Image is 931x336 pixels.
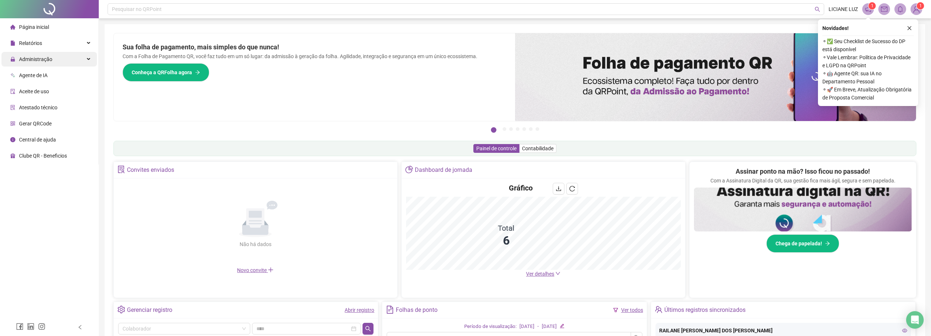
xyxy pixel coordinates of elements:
[19,24,49,30] span: Página inicial
[345,307,374,313] a: Abrir registro
[822,86,914,102] span: ⚬ 🚀 Em Breve, Atualização Obrigatória de Proposta Comercial
[127,164,174,176] div: Convites enviados
[123,52,506,60] p: Com a Folha de Pagamento QR, você faz tudo em um só lugar: da admissão à geração da folha. Agilid...
[822,69,914,86] span: ⚬ 🤖 Agente QR: sua IA no Departamento Pessoal
[736,166,870,177] h2: Assinar ponto na mão? Isso ficou no passado!
[464,323,517,331] div: Período de visualização:
[10,153,15,158] span: gift
[522,127,526,131] button: 5
[536,127,539,131] button: 7
[519,323,534,331] div: [DATE]
[19,72,48,78] span: Agente de IA
[19,137,56,143] span: Central de ajuda
[516,127,519,131] button: 4
[10,41,15,46] span: file
[19,105,57,110] span: Atestado técnico
[613,307,618,313] span: filter
[881,6,887,12] span: mail
[127,304,172,316] div: Gerenciar registro
[906,311,924,329] div: Open Intercom Messenger
[396,304,438,316] div: Folhas de ponto
[694,188,912,231] img: banner%2F02c71560-61a6-44d4-94b9-c8ab97240462.png
[655,306,662,313] span: team
[10,105,15,110] span: solution
[405,166,413,173] span: pie-chart
[19,121,52,127] span: Gerar QRCode
[815,7,820,12] span: search
[522,146,553,151] span: Contabilidade
[868,2,876,10] sup: 1
[19,56,52,62] span: Administração
[509,183,533,193] h4: Gráfico
[132,68,192,76] span: Conheça a QRFolha agora
[911,4,922,15] img: 95185
[569,186,575,192] span: reload
[560,324,564,328] span: edit
[10,24,15,30] span: home
[865,6,871,12] span: notification
[10,121,15,126] span: qrcode
[491,127,496,133] button: 1
[529,127,533,131] button: 6
[117,306,125,313] span: setting
[195,70,200,75] span: arrow-right
[503,127,506,131] button: 2
[365,326,371,332] span: search
[237,267,274,273] span: Novo convite
[16,323,23,330] span: facebook
[829,5,858,13] span: LICIANE LUZ
[902,328,907,333] span: eye
[825,241,830,246] span: arrow-right
[907,26,912,31] span: close
[123,63,209,82] button: Conheça a QRFolha agora
[509,127,513,131] button: 3
[19,88,49,94] span: Aceite de uso
[117,166,125,173] span: solution
[415,164,472,176] div: Dashboard de jornada
[664,304,746,316] div: Últimos registros sincronizados
[222,240,289,248] div: Não há dados
[621,307,643,313] a: Ver todos
[710,177,896,185] p: Com a Assinatura Digital da QR, sua gestão fica mais ágil, segura e sem papelada.
[556,186,562,192] span: download
[10,137,15,142] span: info-circle
[555,271,560,276] span: down
[123,42,506,52] h2: Sua folha de pagamento, mais simples do que nunca!
[659,326,907,335] div: RAILANE [PERSON_NAME] DOS [PERSON_NAME]
[822,24,849,32] span: Novidades !
[897,6,904,12] span: bell
[19,153,67,159] span: Clube QR - Beneficios
[476,146,517,151] span: Painel de controle
[78,325,83,330] span: left
[776,239,822,248] span: Chega de papelada!
[919,3,922,8] span: 1
[10,89,15,94] span: audit
[822,53,914,69] span: ⚬ Vale Lembrar: Política de Privacidade e LGPD na QRPoint
[526,271,554,277] span: Ver detalhes
[822,37,914,53] span: ⚬ ✅ Seu Checklist de Sucesso do DP está disponível
[19,40,42,46] span: Relatórios
[542,323,557,331] div: [DATE]
[515,33,916,121] img: banner%2F8d14a306-6205-4263-8e5b-06e9a85ad873.png
[537,323,539,331] div: -
[268,267,274,273] span: plus
[526,271,560,277] a: Ver detalhes down
[871,3,874,8] span: 1
[386,306,394,313] span: file-text
[27,323,34,330] span: linkedin
[917,2,924,10] sup: Atualize o seu contato no menu Meus Dados
[766,234,839,253] button: Chega de papelada!
[38,323,45,330] span: instagram
[10,57,15,62] span: lock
